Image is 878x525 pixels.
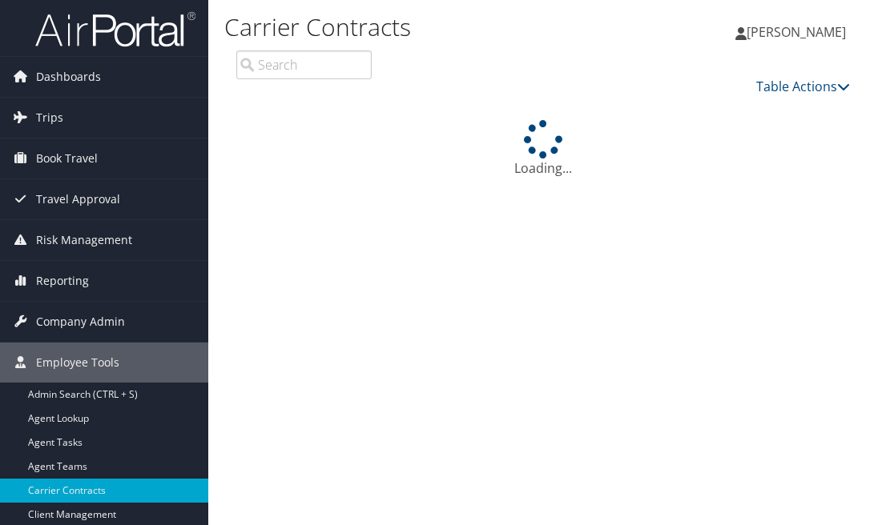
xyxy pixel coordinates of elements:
span: Company Admin [36,302,125,342]
img: airportal-logo.png [35,10,195,48]
span: Trips [36,98,63,138]
h1: Carrier Contracts [224,10,650,44]
span: Book Travel [36,138,98,178]
div: Loading... [224,120,862,178]
span: [PERSON_NAME] [747,23,846,41]
a: Table Actions [756,78,850,95]
span: Dashboards [36,57,101,97]
span: Travel Approval [36,179,120,219]
a: [PERSON_NAME] [735,8,862,56]
span: Reporting [36,261,89,301]
span: Risk Management [36,220,132,260]
input: Search [236,50,372,79]
span: Employee Tools [36,343,119,383]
